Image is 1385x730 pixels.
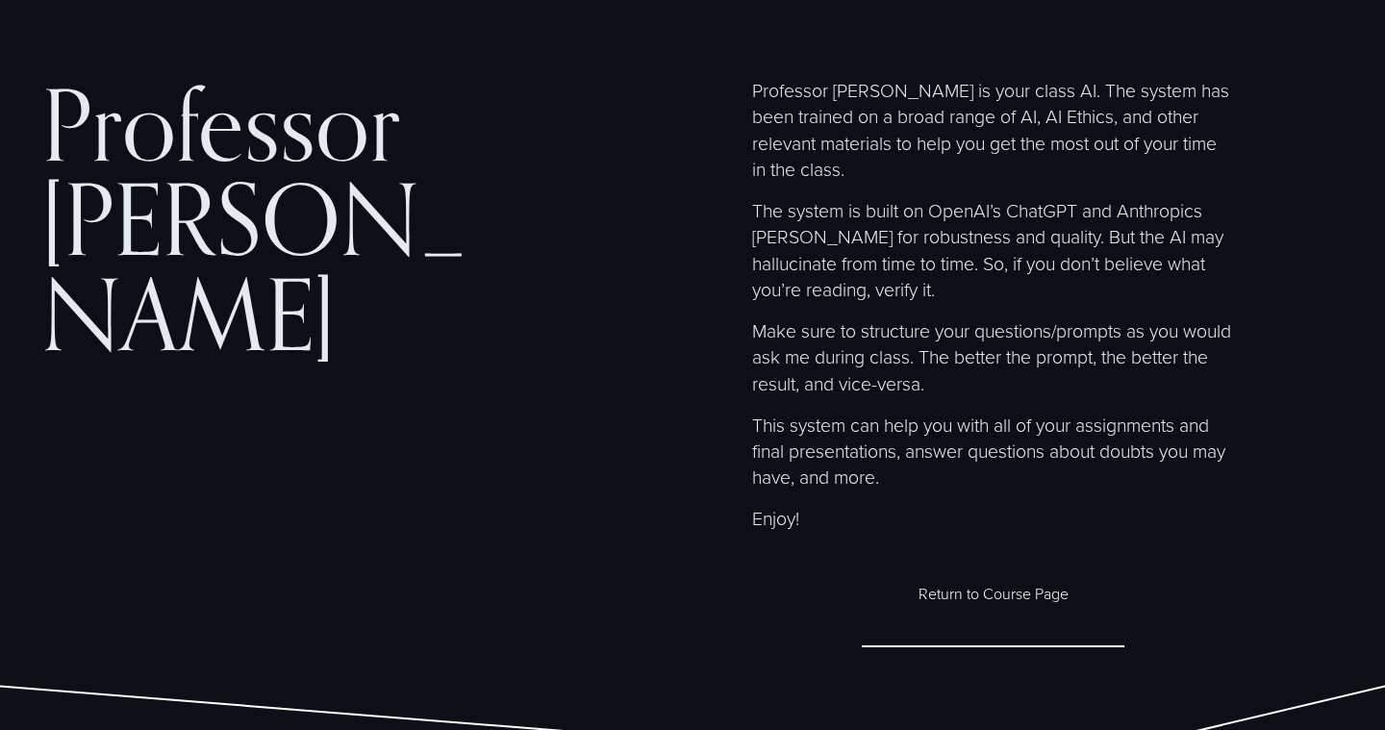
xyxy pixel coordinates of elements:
p: Enjoy! [752,505,1234,531]
p: The system is built on OpenAI’s ChatGPT and Anthropics [PERSON_NAME] for robustness and quality. ... [752,197,1234,302]
a: Return to Course Page [862,542,1124,647]
p: Make sure to structure your questions/prompts as you would ask me during class. The better the pr... [752,317,1234,396]
p: This system can help you with all of your assignments and final presentations, answer questions a... [752,412,1234,491]
p: Professor [PERSON_NAME] is your class AI. The system has been trained on a broad range of AI, AI ... [752,77,1234,182]
h1: Professor [PERSON_NAME] [41,77,468,361]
